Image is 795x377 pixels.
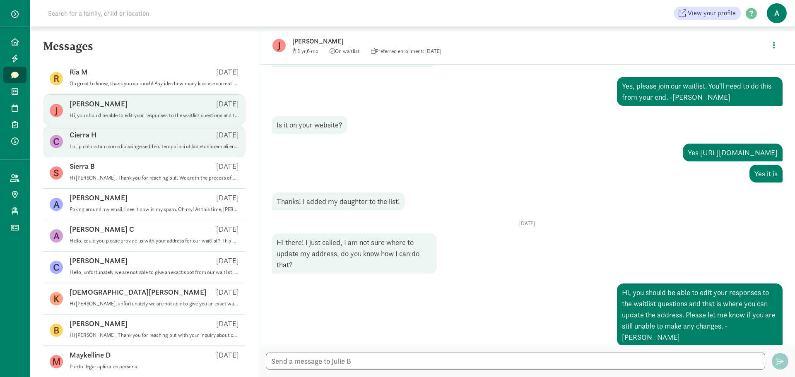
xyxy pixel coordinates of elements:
[272,220,783,227] p: [DATE]
[70,112,239,119] p: Hi, you should be able to edit your responses to the waitlist questions and that is where you can...
[216,130,239,140] p: [DATE]
[272,192,405,210] div: Thanks! I added my daughter to the list!
[50,261,63,274] figure: C
[272,233,437,274] div: Hi there! I just called, I am not sure where to update my address, do you know how I can do that?
[70,80,239,87] p: Oh great to know, thank you so much! Any idea how many kids are currently on the list or how long...
[216,99,239,109] p: [DATE]
[330,48,360,55] span: On waitlist
[50,198,63,211] figure: A
[272,116,347,134] div: Is it on your website?
[683,144,783,161] div: Yes [URL][DOMAIN_NAME]
[292,36,553,47] p: [PERSON_NAME]
[50,104,63,117] figure: J
[674,7,741,20] a: View your profile
[767,3,787,23] span: A
[50,324,63,337] figure: B
[749,165,783,182] div: Yes it is
[70,332,239,339] p: Hi [PERSON_NAME], Thank you for reaching out with your inquiry about care for [PERSON_NAME]. We a...
[70,256,128,266] p: [PERSON_NAME]
[70,363,239,370] p: Puedo llegar aplicar en persona
[617,283,783,346] div: Hi, you should be able to edit your responses to the waitlist questions and that is where you can...
[216,319,239,329] p: [DATE]
[216,161,239,171] p: [DATE]
[50,72,63,85] figure: R
[70,300,239,307] p: Hi [PERSON_NAME], unfortunately we are not able to give you an exact wait time. We do move ups ev...
[70,175,239,181] p: Hi [PERSON_NAME], Thank you for reaching out. We are in the process of determining any open spots...
[70,143,239,150] p: Lo, ip dolorsitam con adipiscinge sedd eiu tempo inci ut lab etdolorem ali eni adminimveni qu nos...
[371,48,441,55] span: Preferred enrollment: [DATE]
[272,39,286,52] figure: J
[216,350,239,360] p: [DATE]
[216,224,239,234] p: [DATE]
[216,67,239,77] p: [DATE]
[70,287,207,297] p: [DEMOGRAPHIC_DATA][PERSON_NAME]
[617,77,783,106] div: Yes, please join our waitlist. You'll need to do this from your end. -[PERSON_NAME]
[70,319,128,329] p: [PERSON_NAME]
[216,193,239,203] p: [DATE]
[70,99,128,109] p: [PERSON_NAME]
[216,256,239,266] p: [DATE]
[70,269,239,276] p: Hello, unfortunately we are not able to give an exact spot from our waitlist, as there are many f...
[70,193,128,203] p: [PERSON_NAME]
[50,135,63,148] figure: C
[70,224,134,234] p: [PERSON_NAME] C
[30,40,259,60] h5: Messages
[50,229,63,243] figure: A
[50,355,63,368] figure: M
[70,67,88,77] p: Ria M
[688,8,736,18] span: View your profile
[70,206,239,213] p: Poking around my email, I see it now in my spam. Oh my! At this time, [PERSON_NAME]'s Dad -- my f...
[50,292,63,305] figure: K
[70,238,239,244] p: Hello, could you please provide us with your address for our waitlist? This helps us determine if...
[43,5,275,22] input: Search for a family, child or location
[50,166,63,180] figure: S
[70,350,111,360] p: Maykelline D
[70,130,96,140] p: Cierra H
[216,287,239,297] p: [DATE]
[298,48,307,55] span: 1
[70,161,95,171] p: Sierra B
[307,48,318,55] span: 6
